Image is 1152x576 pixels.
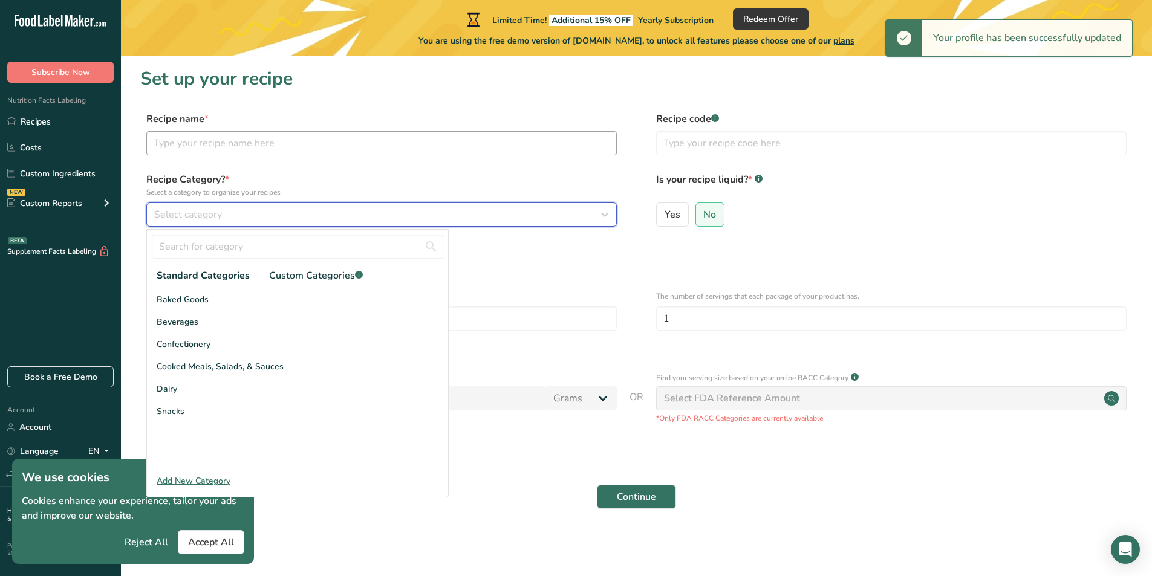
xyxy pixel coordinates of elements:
span: Subscribe Now [31,66,90,79]
span: Additional 15% OFF [549,15,633,26]
label: Recipe Category? [146,172,617,198]
span: plans [833,35,854,47]
a: Terms & Conditions . [7,506,113,523]
a: Hire an Expert . [7,506,50,515]
div: Select FDA Reference Amount [664,391,800,406]
div: Your profile has been successfully updated [922,20,1132,56]
input: Type your recipe code here [656,131,1127,155]
a: Book a Free Demo [7,366,114,387]
span: Beverages [157,316,198,328]
div: Custom Reports [7,197,82,210]
div: Limited Time! [464,12,714,27]
span: Dairy [157,383,177,395]
span: Baked Goods [157,293,209,306]
span: Snacks [157,405,184,418]
p: *Only FDA RACC Categories are currently available [656,413,1127,424]
span: Select category [154,207,222,222]
label: Is your recipe liquid? [656,172,1127,198]
span: OR [630,390,643,424]
span: Custom Categories [269,268,363,283]
label: Recipe code [656,112,1127,126]
h1: Set up your recipe [140,65,1133,92]
span: You are using the free demo version of [DOMAIN_NAME], to unlock all features please choose one of... [418,34,854,47]
input: Search for category [152,235,443,259]
span: Standard Categories [157,268,250,283]
p: Select a category to organize your recipes [146,187,617,198]
div: Open Intercom Messenger [1111,535,1140,564]
span: Reject All [125,535,168,549]
button: Redeem Offer [733,8,809,30]
div: BETA [8,237,27,244]
button: Reject All [115,530,178,554]
button: Accept All [178,530,244,554]
button: Subscribe Now [7,62,114,83]
span: Accept All [188,535,234,549]
span: Redeem Offer [743,13,798,25]
span: Yearly Subscription [638,15,714,26]
div: EN [88,444,114,459]
label: Recipe name [146,112,617,126]
span: Continue [617,490,656,504]
div: Add New Category [147,474,448,487]
span: Yes [665,209,680,221]
span: No [703,209,716,221]
span: Cooked Meals, Salads, & Sauces [157,360,284,373]
span: Confectionery [157,338,210,351]
a: Language [7,441,59,462]
button: Continue [597,485,676,509]
p: The number of servings that each package of your product has. [656,291,1127,302]
p: Cookies enhance your experience, tailor your ads and improve our website. [22,494,244,523]
div: NEW [7,189,25,196]
p: Find your serving size based on your recipe RACC Category [656,372,848,383]
h1: We use cookies [22,468,244,487]
button: Select category [146,202,617,227]
div: Powered By FoodLabelMaker © 2025 All Rights Reserved [7,542,114,557]
input: Type your recipe name here [146,131,617,155]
